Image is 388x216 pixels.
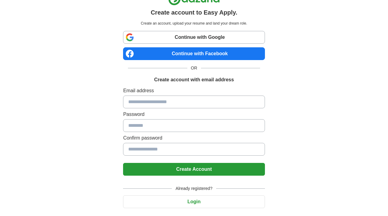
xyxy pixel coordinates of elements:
h1: Create account to Easy Apply. [151,8,237,17]
label: Confirm password [123,134,265,142]
a: Login [123,199,265,204]
button: Create Account [123,163,265,176]
button: Login [123,195,265,208]
span: Already registered? [172,185,216,192]
span: OR [187,65,201,71]
a: Continue with Facebook [123,47,265,60]
a: Continue with Google [123,31,265,44]
h1: Create account with email address [154,76,234,83]
label: Email address [123,87,265,94]
label: Password [123,111,265,118]
p: Create an account, upload your resume and land your dream role. [124,21,263,26]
